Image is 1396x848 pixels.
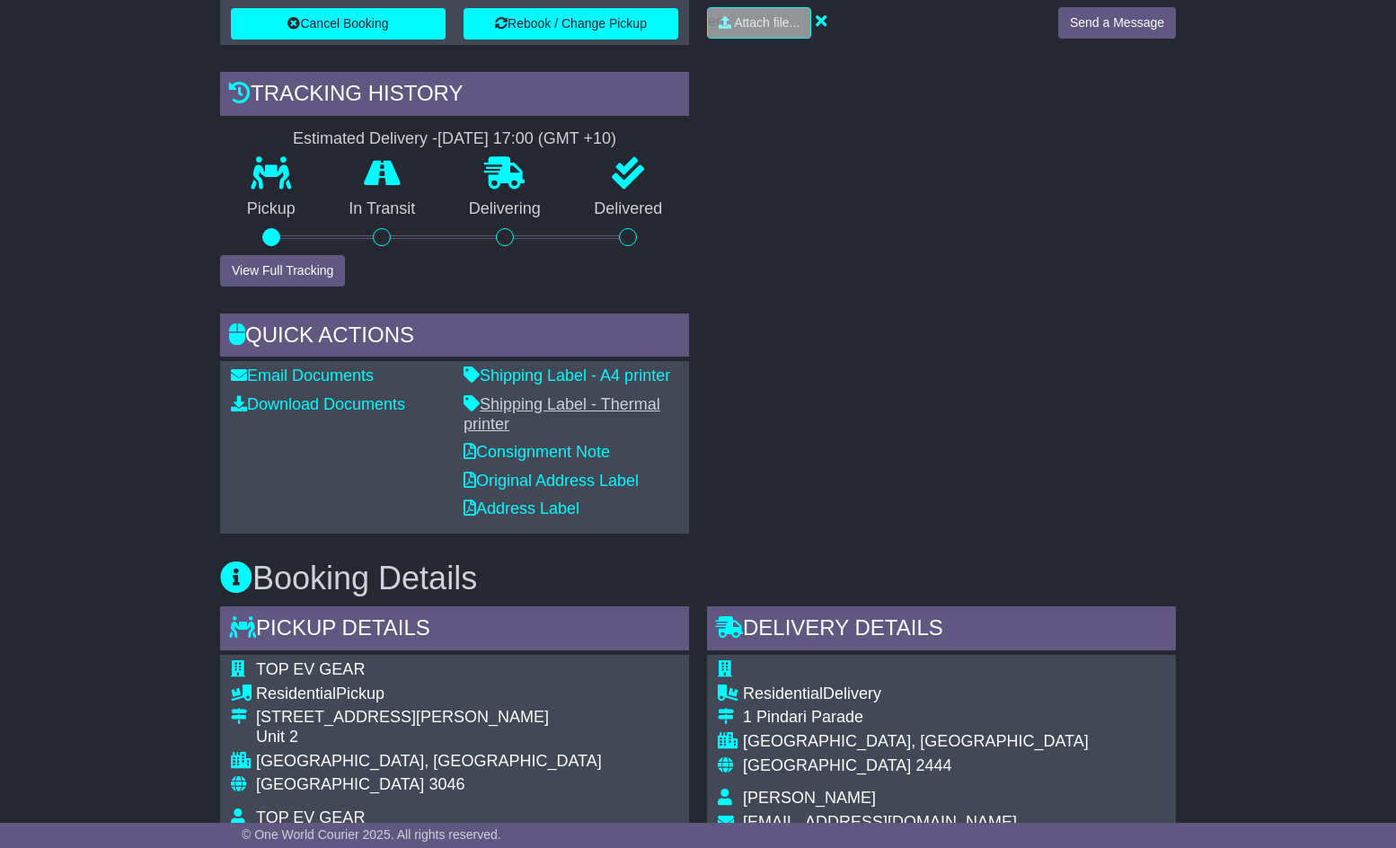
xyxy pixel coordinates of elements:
[231,367,374,384] a: Email Documents
[743,756,911,774] span: [GEOGRAPHIC_DATA]
[743,789,876,807] span: [PERSON_NAME]
[743,813,1017,831] span: [EMAIL_ADDRESS][DOMAIN_NAME]
[256,728,602,747] div: Unit 2
[256,685,336,702] span: Residential
[743,732,1089,752] div: [GEOGRAPHIC_DATA], [GEOGRAPHIC_DATA]
[464,8,678,40] button: Rebook / Change Pickup
[743,708,1089,728] div: 1 Pindari Parade
[915,756,951,774] span: 2444
[322,199,443,219] p: In Transit
[256,708,602,728] div: [STREET_ADDRESS][PERSON_NAME]
[437,129,616,149] div: [DATE] 17:00 (GMT +10)
[256,752,602,772] div: [GEOGRAPHIC_DATA], [GEOGRAPHIC_DATA]
[707,606,1176,655] div: Delivery Details
[256,685,602,704] div: Pickup
[256,808,365,826] span: TOP EV GEAR
[220,255,345,287] button: View Full Tracking
[464,472,639,490] a: Original Address Label
[242,827,501,842] span: © One World Courier 2025. All rights reserved.
[464,367,670,384] a: Shipping Label - A4 printer
[220,72,689,120] div: Tracking history
[743,685,823,702] span: Residential
[464,395,660,433] a: Shipping Label - Thermal printer
[464,443,610,461] a: Consignment Note
[220,199,322,219] p: Pickup
[256,660,365,678] span: TOP EV GEAR
[256,775,424,793] span: [GEOGRAPHIC_DATA]
[231,8,446,40] button: Cancel Booking
[231,395,405,413] a: Download Documents
[568,199,690,219] p: Delivered
[429,775,464,793] span: 3046
[220,129,689,149] div: Estimated Delivery -
[220,606,689,655] div: Pickup Details
[220,314,689,362] div: Quick Actions
[1058,7,1176,39] button: Send a Message
[743,685,1089,704] div: Delivery
[464,499,579,517] a: Address Label
[442,199,568,219] p: Delivering
[220,561,1176,596] h3: Booking Details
